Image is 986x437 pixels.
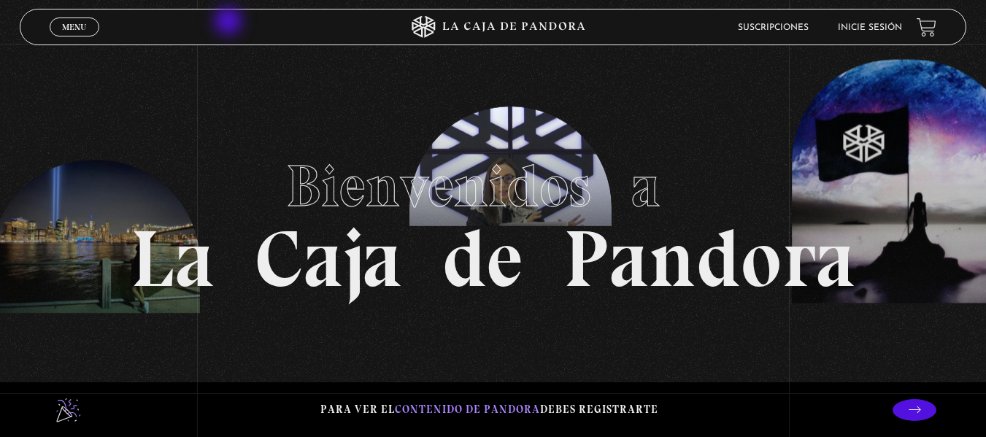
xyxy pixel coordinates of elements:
span: Menu [62,23,86,31]
p: Para ver el debes registrarte [320,400,658,419]
a: Suscripciones [738,23,809,32]
a: Inicie sesión [838,23,902,32]
span: contenido de Pandora [395,403,540,416]
span: Bienvenidos a [286,151,701,221]
h1: La Caja de Pandora [131,139,855,299]
span: Cerrar [57,35,91,45]
a: View your shopping cart [917,17,936,36]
